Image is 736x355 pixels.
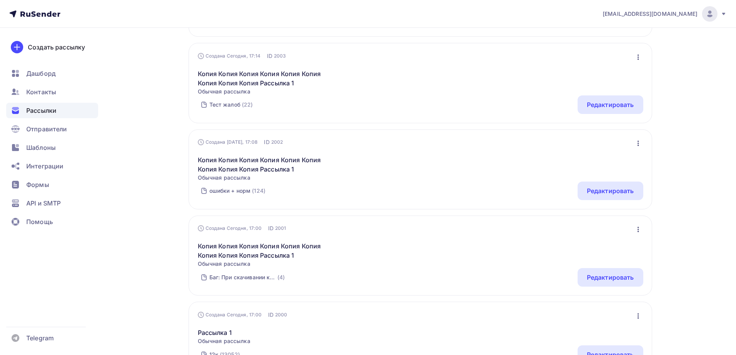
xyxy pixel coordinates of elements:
[198,312,262,318] div: Создана Сегодня, 17:00
[587,186,634,195] div: Редактировать
[198,328,250,337] a: Рассылка 1
[6,103,98,118] a: Рассылки
[275,224,286,232] span: 2001
[6,66,98,81] a: Дашборд
[277,273,285,281] div: (4)
[26,106,56,115] span: Рассылки
[198,69,330,88] a: Копия Копия Копия Копия Копия Копия Копия Копия Копия Рассылка 1
[26,199,61,208] span: API и SMTP
[198,337,250,345] span: Обычная рассылка
[209,101,240,109] div: Тест жалоб
[603,6,727,22] a: [EMAIL_ADDRESS][DOMAIN_NAME]
[26,69,56,78] span: Дашборд
[26,143,56,152] span: Шаблоны
[198,139,258,145] div: Создана [DATE], 17:08
[28,42,85,52] div: Создать рассылку
[587,273,634,282] div: Редактировать
[264,138,269,146] span: ID
[26,124,67,134] span: Отправители
[198,174,330,182] span: Обычная рассылка
[26,87,56,97] span: Контакты
[603,10,697,18] span: [EMAIL_ADDRESS][DOMAIN_NAME]
[6,121,98,137] a: Отправители
[198,155,330,174] a: Копия Копия Копия Копия Копия Копия Копия Копия Копия Рассылка 1
[242,101,253,109] div: (22)
[26,217,53,226] span: Помощь
[209,185,267,197] a: ошибки + норм (124)
[209,187,251,195] div: ошибки + норм
[252,187,265,195] div: (124)
[6,140,98,155] a: Шаблоны
[275,311,287,319] span: 2000
[26,180,49,189] span: Формы
[587,100,634,109] div: Редактировать
[198,241,330,260] a: Копия Копия Копия Копия Копия Копия Копия Копия Копия Рассылка 1
[26,161,63,171] span: Интеграции
[198,260,330,268] span: Обычная рассылка
[198,53,261,59] div: Создана Сегодня, 17:14
[26,333,54,343] span: Telegram
[198,88,330,95] span: Обычная рассылка
[274,52,286,60] span: 2003
[268,311,274,319] span: ID
[209,271,286,284] a: Баг: При скачивании контактов не отображаются дефолтные значения (телефон, имя) (4)
[271,138,283,146] span: 2002
[6,84,98,100] a: Контакты
[267,52,272,60] span: ID
[198,225,262,231] div: Создана Сегодня, 17:00
[209,273,276,281] div: Баг: При скачивании контактов не отображаются дефолтные значения (телефон, имя)
[209,99,254,111] a: Тест жалоб (22)
[268,224,274,232] span: ID
[6,177,98,192] a: Формы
